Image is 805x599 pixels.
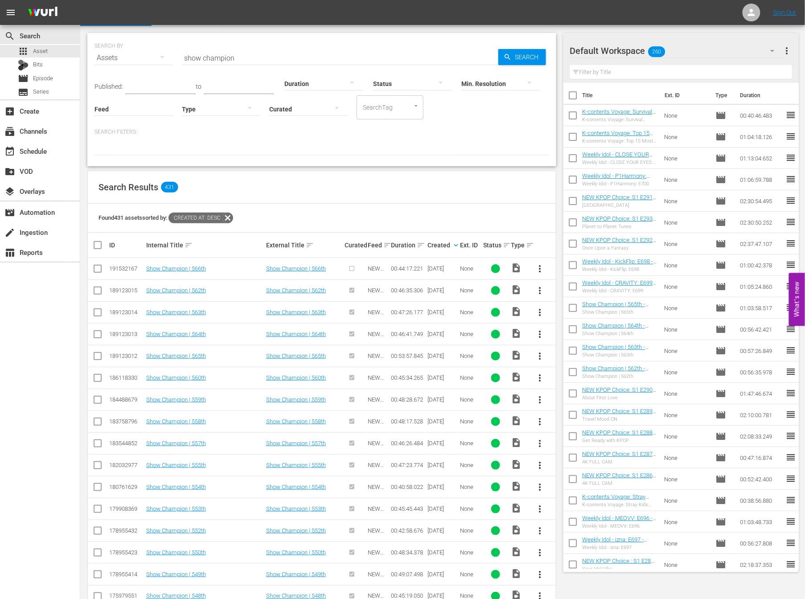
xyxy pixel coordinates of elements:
[511,415,522,426] span: Video
[582,151,653,178] a: Weekly Idol - CLOSE YOUR EYES: E701 - NEW [DOMAIN_NAME] - SSTV - 202508
[582,267,657,272] div: Weekly Idol - KickFlip: E698
[715,281,726,292] span: Episode
[785,131,796,142] span: reorder
[18,73,29,84] span: Episode
[736,490,785,511] td: 00:38:56.880
[530,258,551,279] button: more_vert
[146,571,206,578] a: Show Champion | 549th
[582,536,647,556] a: Weekly Idol - izna: E697 - NEW [DOMAIN_NAME] - SSTV - 202507
[4,146,15,157] span: Schedule
[582,386,656,413] a: NEW KPOP Choice: S1 E290 - About First Love - NEW [DOMAIN_NAME] - SSTV - 202508
[715,303,726,313] span: Episode
[266,440,326,447] a: Show Champion | 557th
[715,217,726,228] span: Episode
[368,353,386,393] span: NEW KPOP_SSTV_US_W32_2025 001
[582,515,656,535] a: Weekly Idol - MEOVV: E696 - NEW [DOMAIN_NAME] - SSTV - 202507
[661,490,712,511] td: None
[109,265,144,272] div: 191532167
[530,476,551,498] button: more_vert
[511,263,522,273] span: Video
[661,233,712,254] td: None
[785,110,796,120] span: reorder
[582,344,649,364] a: Show Champion | 563th - NEW [DOMAIN_NAME] - SSTV - 202508
[785,431,796,441] span: reorder
[582,373,657,379] div: Show Champion | 562th
[99,182,158,193] span: Search Results
[582,130,653,156] a: K-contents Voyage: Top 15 Most Viewed - NEW [DOMAIN_NAME] - SSTV - 202508
[582,309,657,315] div: Show Champion | 565th
[530,345,551,367] button: more_vert
[736,297,785,319] td: 01:03:58.517
[781,40,792,62] button: more_vert
[460,484,481,490] div: None
[428,484,458,490] div: [DATE]
[661,169,712,190] td: None
[710,83,735,108] th: Type
[460,331,481,337] div: None
[391,287,425,294] div: 00:46:35.306
[368,484,386,524] span: NEW KPOP_SSTV_US_W20_2025 001
[582,408,656,435] a: NEW KPOP Choice: S1 E289 - Travel Mood ON - NEW [DOMAIN_NAME] - SSTV - 202508
[266,309,326,316] a: Show Champion | 563th
[736,404,785,426] td: 02:10:00.781
[511,372,522,382] span: Video
[146,527,206,534] a: Show Champion | 552th
[428,353,458,359] div: [DATE]
[4,186,15,197] span: Overlays
[391,353,425,359] div: 00:53:57.845
[530,520,551,542] button: more_vert
[661,447,712,468] td: None
[146,505,206,512] a: Show Champion | 553th
[715,474,726,484] span: Episode
[185,241,193,249] span: sort
[511,328,522,339] span: Video
[661,276,712,297] td: None
[109,374,144,381] div: 186118330
[5,7,16,18] span: menu
[785,366,796,377] span: reorder
[109,309,144,316] div: 189123014
[535,373,546,383] span: more_vert
[530,389,551,410] button: more_vert
[530,411,551,432] button: more_vert
[4,31,15,41] span: Search
[530,455,551,476] button: more_vert
[661,105,712,126] td: None
[582,181,657,187] div: Weekly Idol - P1Harmony: E700
[735,83,788,108] th: Duration
[428,418,458,425] div: [DATE]
[535,416,546,427] span: more_vert
[535,482,546,492] span: more_vert
[582,459,657,465] div: 4K FULL CAM
[715,410,726,420] span: Episode
[530,542,551,563] button: more_vert
[535,438,546,449] span: more_vert
[4,106,15,117] span: Create
[428,374,458,381] div: [DATE]
[428,265,458,272] div: [DATE]
[736,212,785,233] td: 02:30:50.252
[582,108,656,135] a: K-contents Voyage: Survival Group Compilation - NEW [DOMAIN_NAME] - SSTV - 202508
[428,331,458,337] div: [DATE]
[582,288,657,294] div: Weekly Idol - CRAVITY: E699
[266,240,342,250] div: External Title
[460,242,481,249] div: Ext. ID
[582,322,649,342] a: Show Champion | 564th - NEW [DOMAIN_NAME] - SSTV - 202508
[460,418,481,425] div: None
[146,353,206,359] a: Show Champion | 565th
[391,462,425,468] div: 00:47:23.774
[460,353,481,359] div: None
[530,498,551,520] button: more_vert
[661,254,712,276] td: None
[736,361,785,383] td: 00:56:35.978
[736,383,785,404] td: 01:47:46.674
[368,396,386,436] span: NEW KPOP_SSTV_US_W25_2025 001
[582,472,656,499] a: NEW KPOP Choice: S1 E286 - FULL CAM - NEW [DOMAIN_NAME] - SSTV - 202507
[715,324,726,335] span: Episode
[582,258,657,278] a: Weekly Idol - KickFlip: E698 - NEW [DOMAIN_NAME] - SSTV - 202508
[736,254,785,276] td: 01:00:42.378
[535,351,546,361] span: more_vert
[582,301,649,321] a: Show Champion | 565th - NEW [DOMAIN_NAME] - SSTV - 202508
[648,42,665,61] span: 260
[196,83,201,90] span: to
